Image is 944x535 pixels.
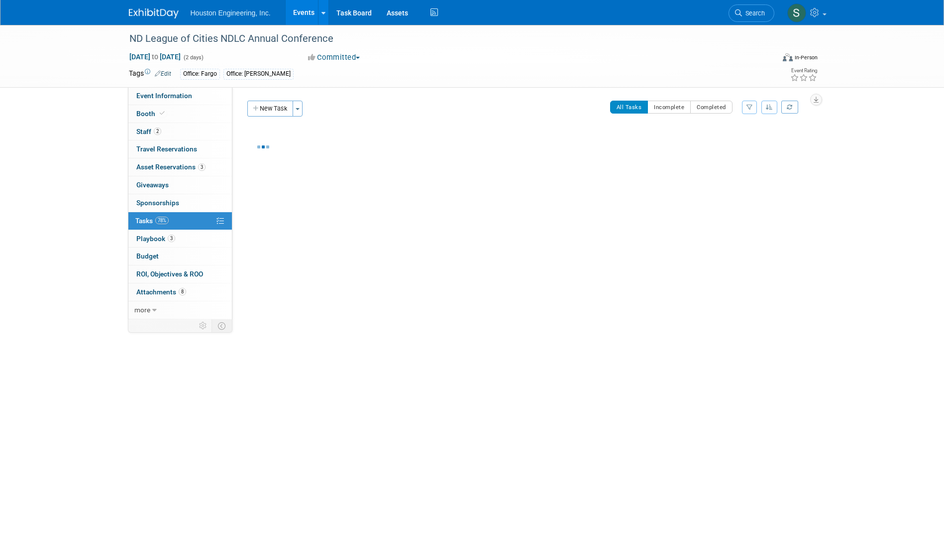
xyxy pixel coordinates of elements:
img: Format-Inperson.png [783,53,793,61]
a: more [128,301,232,319]
a: Asset Reservations3 [128,158,232,176]
span: Asset Reservations [136,163,206,171]
span: 8 [179,288,186,295]
span: Sponsorships [136,199,179,207]
div: Event Rating [790,68,817,73]
span: Houston Engineering, Inc. [191,9,271,17]
a: Staff2 [128,123,232,140]
td: Tags [129,68,171,80]
span: Travel Reservations [136,145,197,153]
span: Budget [136,252,159,260]
a: Booth [128,105,232,123]
span: Attachments [136,288,186,296]
a: Travel Reservations [128,140,232,158]
span: ROI, Objectives & ROO [136,270,203,278]
div: Event Format [716,52,818,67]
span: more [134,306,150,314]
span: Giveaways [136,181,169,189]
span: Search [742,9,765,17]
span: Tasks [135,217,169,225]
a: Sponsorships [128,194,232,212]
span: [DATE] [DATE] [129,52,181,61]
a: Edit [155,70,171,77]
a: Event Information [128,87,232,105]
img: ExhibitDay [129,8,179,18]
a: Attachments8 [128,283,232,301]
button: Committed [305,52,364,63]
a: Refresh [781,101,798,114]
div: Office: Fargo [180,69,220,79]
a: ROI, Objectives & ROO [128,266,232,283]
div: ND League of Cities NDLC Annual Conference [126,30,759,48]
img: Savannah Hartsoch [787,3,806,22]
span: 3 [198,163,206,171]
span: 2 [154,128,161,135]
button: New Task [247,101,293,117]
img: loading... [257,145,269,148]
span: Booth [136,110,167,118]
span: 78% [155,217,169,224]
button: Completed [690,101,733,114]
span: (2 days) [183,54,204,61]
i: Booth reservation complete [160,111,165,116]
span: 3 [168,235,175,242]
a: Tasks78% [128,212,232,230]
span: to [150,53,160,61]
div: In-Person [794,54,818,61]
span: Event Information [136,92,192,100]
a: Giveaways [128,176,232,194]
div: Office: [PERSON_NAME] [223,69,294,79]
button: Incomplete [647,101,691,114]
a: Playbook3 [128,230,232,248]
a: Search [729,4,774,22]
td: Personalize Event Tab Strip [195,319,212,332]
span: Staff [136,128,161,135]
button: All Tasks [610,101,648,114]
td: Toggle Event Tabs [211,319,232,332]
a: Budget [128,248,232,265]
span: Playbook [136,235,175,243]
